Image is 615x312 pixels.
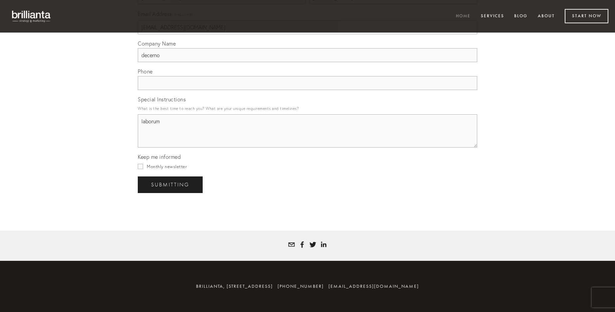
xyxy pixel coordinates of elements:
[565,9,608,23] a: Start Now
[138,40,176,47] span: Company Name
[138,164,143,169] input: Monthly newsletter
[299,241,306,248] a: Tatyana Bolotnikov White
[278,283,324,289] span: [PHONE_NUMBER]
[138,104,477,113] p: What is the best time to reach you? What are your unique requirements and timelines?
[138,154,181,160] span: Keep me informed
[288,241,295,248] a: tatyana@brillianta.com
[138,114,477,148] textarea: laborum
[196,283,273,289] span: brillianta, [STREET_ADDRESS]
[533,11,559,22] a: About
[510,11,532,22] a: Blog
[320,241,327,248] a: Tatyana White
[309,241,316,248] a: Tatyana White
[477,11,509,22] a: Services
[138,176,203,193] button: SubmittingSubmitting
[138,96,186,103] span: Special Instructions
[151,182,189,188] span: Submitting
[452,11,475,22] a: Home
[7,7,57,26] img: brillianta - research, strategy, marketing
[328,283,419,289] a: [EMAIL_ADDRESS][DOMAIN_NAME]
[147,164,187,169] span: Monthly newsletter
[138,68,153,75] span: Phone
